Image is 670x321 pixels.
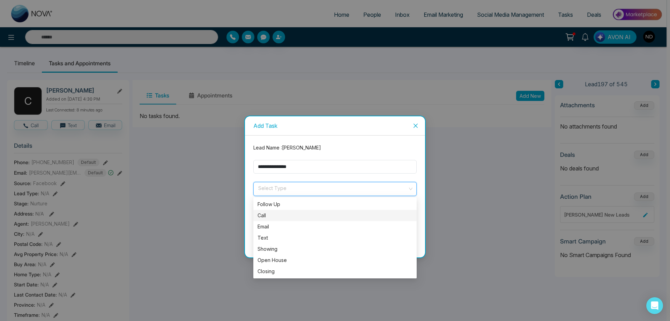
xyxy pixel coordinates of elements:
[406,116,425,135] button: Close
[258,223,412,231] div: Email
[258,234,412,242] div: Text
[253,243,417,255] div: Showing
[253,266,417,277] div: Closing
[258,212,412,219] div: Call
[253,221,417,232] div: Email
[258,245,412,253] div: Showing
[253,199,417,210] div: Follow Up
[253,210,417,221] div: Call
[253,255,417,266] div: Open House
[258,256,412,264] div: Open House
[253,232,417,243] div: Text
[258,200,412,208] div: Follow Up
[413,123,418,129] span: close
[253,122,417,130] div: Add Task
[258,268,412,275] div: Closing
[249,144,421,152] div: Lead Name : [PERSON_NAME]
[646,297,663,314] div: Open Intercom Messenger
